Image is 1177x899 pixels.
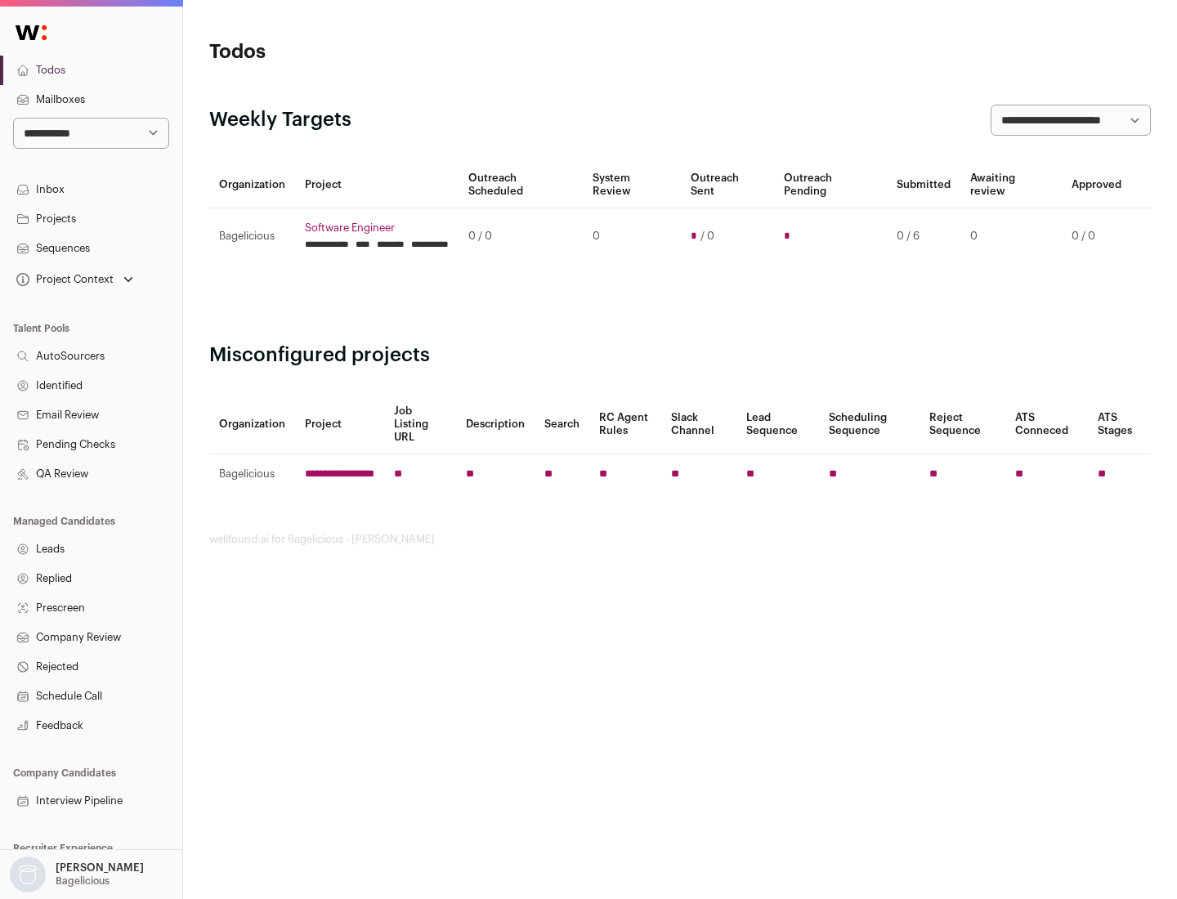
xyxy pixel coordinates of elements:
th: Approved [1062,162,1131,208]
th: Awaiting review [960,162,1062,208]
th: System Review [583,162,680,208]
th: Submitted [887,162,960,208]
th: Project [295,162,459,208]
th: Slack Channel [661,395,736,454]
p: Bagelicious [56,874,110,888]
td: 0 / 6 [887,208,960,265]
th: Description [456,395,535,454]
th: ATS Conneced [1005,395,1087,454]
td: 0 / 0 [459,208,583,265]
td: Bagelicious [209,208,295,265]
td: 0 / 0 [1062,208,1131,265]
td: 0 [583,208,680,265]
th: ATS Stages [1088,395,1151,454]
div: Project Context [13,273,114,286]
th: Outreach Sent [681,162,775,208]
h2: Weekly Targets [209,107,351,133]
th: Organization [209,395,295,454]
span: / 0 [700,230,714,243]
th: Lead Sequence [736,395,819,454]
th: Reject Sequence [920,395,1006,454]
p: [PERSON_NAME] [56,861,144,874]
th: Job Listing URL [384,395,456,454]
th: Organization [209,162,295,208]
img: nopic.png [10,857,46,892]
th: Scheduling Sequence [819,395,920,454]
footer: wellfound:ai for Bagelicious - [PERSON_NAME] [209,533,1151,546]
th: Project [295,395,384,454]
th: RC Agent Rules [589,395,660,454]
button: Open dropdown [7,857,147,892]
th: Search [535,395,589,454]
th: Outreach Pending [774,162,886,208]
img: Wellfound [7,16,56,49]
td: Bagelicious [209,454,295,494]
h2: Misconfigured projects [209,342,1151,369]
td: 0 [960,208,1062,265]
a: Software Engineer [305,221,449,235]
h1: Todos [209,39,523,65]
button: Open dropdown [13,268,136,291]
th: Outreach Scheduled [459,162,583,208]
